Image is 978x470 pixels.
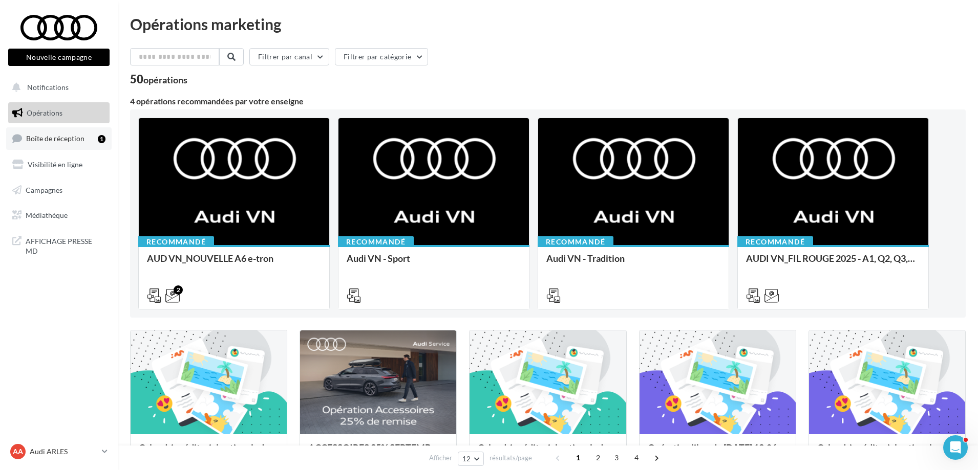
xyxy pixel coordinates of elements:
button: Notifications [6,77,108,98]
div: opérations [143,75,187,84]
div: Opération libre du [DATE] 12:06 [648,442,788,463]
span: Notifications [27,83,69,92]
div: 50 [130,74,187,85]
span: 12 [462,455,471,463]
div: Audi VN - Sport [347,253,521,274]
span: AFFICHAGE PRESSE MD [26,234,105,256]
span: Boîte de réception [26,134,84,143]
a: Boîte de réception1 [6,127,112,149]
div: Opérations marketing [130,16,966,32]
div: Audi VN - Tradition [546,253,720,274]
button: Nouvelle campagne [8,49,110,66]
div: 1 [98,135,105,143]
button: 12 [458,452,484,466]
div: Recommandé [138,236,214,248]
div: Calendrier éditorial national : semaine du 25.08 au 31.08 [817,442,957,463]
span: résultats/page [490,453,532,463]
span: Afficher [429,453,452,463]
iframe: Intercom live chat [943,435,968,460]
span: 3 [608,450,625,466]
a: Médiathèque [6,205,112,226]
div: Calendrier éditorial national : du 02.09 au 09.09 [139,442,279,463]
div: ACCESSOIRES 25% SEPTEMBRE - AUDI SERVICE [308,442,448,463]
div: Recommandé [338,236,414,248]
span: Opérations [27,108,62,117]
div: Recommandé [538,236,613,248]
a: Opérations [6,102,112,124]
span: 4 [628,450,645,466]
span: 2 [590,450,606,466]
span: Médiathèque [26,211,68,219]
div: AUDI VN_FIL ROUGE 2025 - A1, Q2, Q3, Q5 et Q4 e-tron [746,253,920,274]
span: Campagnes [26,185,62,194]
button: Filtrer par catégorie [335,48,428,65]
div: 2 [174,285,183,295]
span: AA [13,446,23,457]
button: Filtrer par canal [249,48,329,65]
a: Campagnes [6,180,112,201]
span: Visibilité en ligne [28,160,82,169]
p: Audi ARLES [30,446,98,457]
div: 4 opérations recommandées par votre enseigne [130,97,966,105]
a: AFFICHAGE PRESSE MD [6,230,112,260]
div: AUD VN_NOUVELLE A6 e-tron [147,253,321,274]
div: Calendrier éditorial national : du 02.09 au 09.09 [478,442,618,463]
a: Visibilité en ligne [6,154,112,175]
div: Recommandé [737,236,813,248]
a: AA Audi ARLES [8,442,110,461]
span: 1 [570,450,586,466]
